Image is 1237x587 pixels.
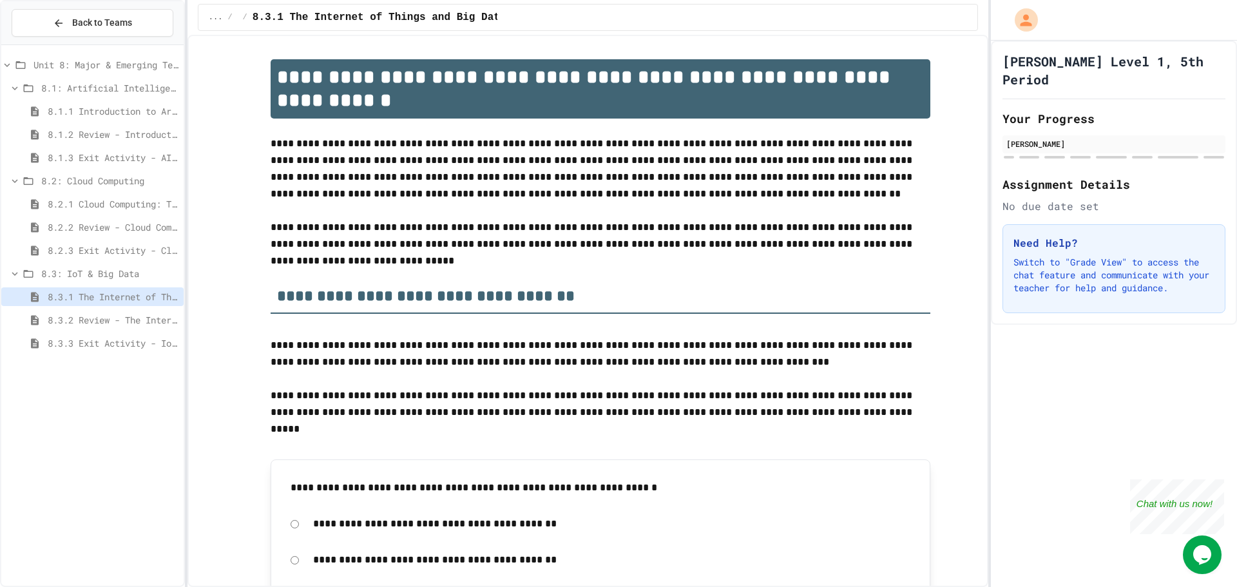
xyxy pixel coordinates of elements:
[1002,198,1225,214] div: No due date set
[48,128,178,141] span: 8.1.2 Review - Introduction to Artificial Intelligence
[1001,5,1041,35] div: My Account
[243,12,247,23] span: /
[72,16,132,30] span: Back to Teams
[48,290,178,303] span: 8.3.1 The Internet of Things and Big Data: Our Connected Digital World
[48,151,178,164] span: 8.1.3 Exit Activity - AI Detective
[48,336,178,350] span: 8.3.3 Exit Activity - IoT Data Detective Challenge
[41,267,178,280] span: 8.3: IoT & Big Data
[12,9,173,37] button: Back to Teams
[34,58,178,72] span: Unit 8: Major & Emerging Technologies
[1013,235,1214,251] h3: Need Help?
[48,104,178,118] span: 8.1.1 Introduction to Artificial Intelligence
[209,12,223,23] span: ...
[48,244,178,257] span: 8.2.3 Exit Activity - Cloud Service Detective
[1013,256,1214,294] p: Switch to "Grade View" to access the chat feature and communicate with your teacher for help and ...
[1006,138,1222,149] div: [PERSON_NAME]
[48,313,178,327] span: 8.3.2 Review - The Internet of Things and Big Data
[227,12,232,23] span: /
[1183,535,1224,574] iframe: chat widget
[48,197,178,211] span: 8.2.1 Cloud Computing: Transforming the Digital World
[1130,479,1224,534] iframe: chat widget
[48,220,178,234] span: 8.2.2 Review - Cloud Computing
[1002,175,1225,193] h2: Assignment Details
[253,10,686,25] span: 8.3.1 The Internet of Things and Big Data: Our Connected Digital World
[41,174,178,188] span: 8.2: Cloud Computing
[41,81,178,95] span: 8.1: Artificial Intelligence Basics
[1002,52,1225,88] h1: [PERSON_NAME] Level 1, 5th Period
[1002,110,1225,128] h2: Your Progress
